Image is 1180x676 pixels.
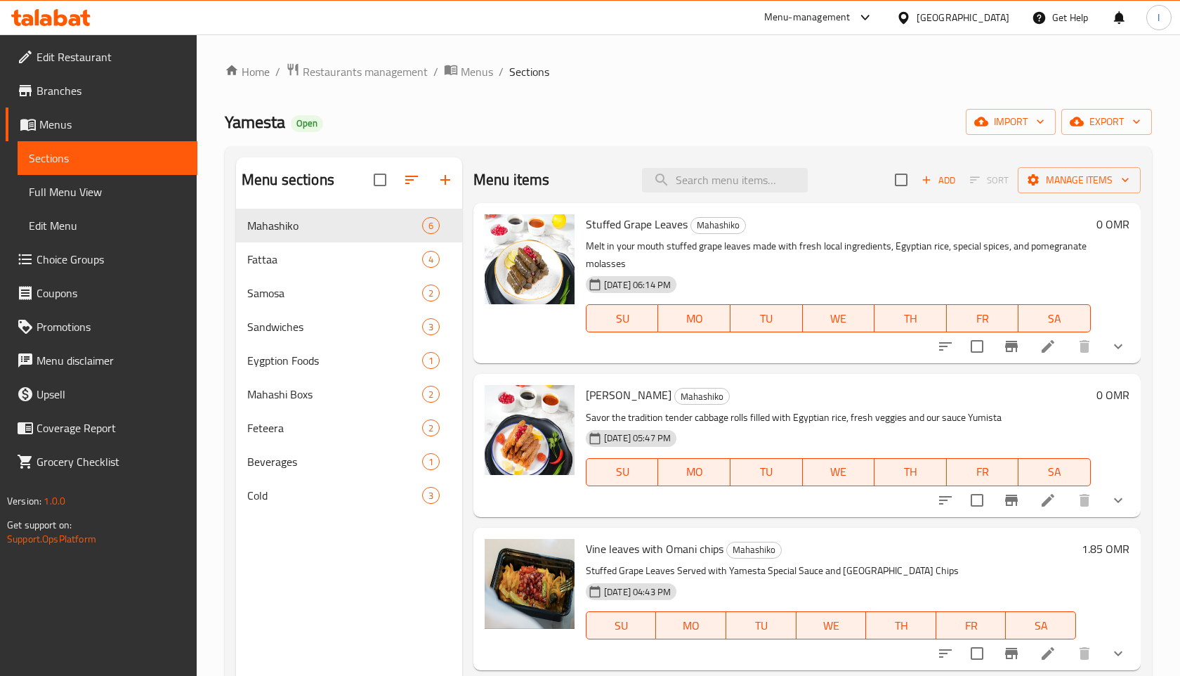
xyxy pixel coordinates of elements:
button: Add [916,169,961,191]
span: MO [662,616,721,636]
button: WE [803,304,875,332]
img: Vine leaves with Omani chips [485,539,575,629]
span: Edit Restaurant [37,48,186,65]
span: FR [952,462,1014,482]
button: SA [1018,458,1091,486]
span: Mahashiko [727,542,781,558]
div: Mahashiko [674,388,730,405]
a: Full Menu View [18,175,197,209]
span: Cold [247,487,422,504]
button: import [966,109,1056,135]
span: Branches [37,82,186,99]
span: Choice Groups [37,251,186,268]
div: items [422,453,440,470]
div: items [422,386,440,403]
span: Full Menu View [29,183,186,200]
h6: 0 OMR [1096,385,1129,405]
span: I [1158,10,1160,25]
a: Promotions [6,310,197,344]
span: TU [736,462,797,482]
span: Vine leaves with Omani chips [586,538,723,559]
div: Menu-management [764,9,851,26]
span: Grocery Checklist [37,453,186,470]
span: [DATE] 04:43 PM [598,585,676,599]
button: Branch-specific-item [995,637,1028,670]
div: items [422,352,440,369]
a: Grocery Checklist [6,445,197,479]
button: FR [936,611,1007,639]
img: Malfuf Mahshi [485,385,575,475]
button: SA [1018,304,1091,332]
div: Mahashiko6 [236,209,462,242]
button: FR [947,458,1019,486]
span: Add item [916,169,961,191]
span: 2 [423,422,439,435]
button: MO [658,304,730,332]
a: Edit menu item [1040,645,1056,662]
div: Feteera2 [236,411,462,445]
span: Mahashiko [691,217,745,233]
span: TH [872,616,931,636]
button: export [1061,109,1152,135]
button: TU [726,611,796,639]
span: Menu disclaimer [37,352,186,369]
div: Sandwiches3 [236,310,462,344]
span: Stuffed Grape Leaves [586,214,688,235]
span: Open [291,117,323,129]
h2: Menu sections [242,169,334,190]
button: TH [874,458,947,486]
svg: Show Choices [1110,492,1127,509]
span: SU [592,308,653,329]
button: Branch-specific-item [995,330,1028,363]
span: 2 [423,388,439,401]
span: Sort sections [395,163,428,197]
a: Coupons [6,276,197,310]
h6: 1.85 OMR [1082,539,1129,559]
div: Fattaa4 [236,242,462,276]
span: Select section first [961,169,1018,191]
span: Feteera [247,420,422,436]
li: / [275,63,280,80]
div: items [422,251,440,268]
span: 1 [423,354,439,368]
button: show more [1101,483,1135,517]
span: 4 [423,253,439,266]
button: show more [1101,330,1135,363]
span: 3 [423,320,439,334]
div: Samosa [247,285,422,301]
span: Menus [461,63,493,80]
button: SU [586,304,658,332]
button: sort-choices [929,483,962,517]
div: Beverages [247,453,422,470]
span: Sections [29,150,186,167]
button: delete [1068,330,1101,363]
a: Restaurants management [286,63,428,81]
div: Mahashiko [247,217,422,234]
span: WE [802,616,861,636]
div: Samosa2 [236,276,462,310]
span: MO [664,308,725,329]
button: sort-choices [929,330,962,363]
span: TH [880,308,941,329]
span: Fattaa [247,251,422,268]
span: SU [592,462,653,482]
a: Coverage Report [6,411,197,445]
span: WE [808,462,870,482]
button: delete [1068,637,1101,670]
div: Mahashiko [726,542,782,559]
span: [DATE] 05:47 PM [598,431,676,445]
span: 2 [423,287,439,300]
button: TU [730,458,803,486]
span: Menus [39,116,186,133]
a: Sections [18,141,197,175]
button: Manage items [1018,167,1141,193]
a: Menus [444,63,493,81]
span: 3 [423,489,439,502]
span: 1 [423,455,439,469]
a: Menu disclaimer [6,344,197,377]
button: SA [1006,611,1076,639]
span: TH [880,462,941,482]
input: search [642,168,808,193]
span: Add [919,172,957,188]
